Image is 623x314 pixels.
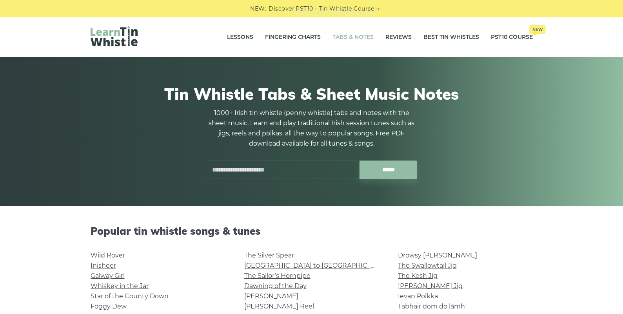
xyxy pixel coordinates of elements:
[91,26,138,46] img: LearnTinWhistle.com
[91,272,125,279] a: Galway Girl
[398,303,465,310] a: Tabhair dom do lámh
[244,252,294,259] a: The Silver Spear
[91,225,533,237] h2: Popular tin whistle songs & tunes
[91,84,533,103] h1: Tin Whistle Tabs & Sheet Music Notes
[244,262,389,269] a: [GEOGRAPHIC_DATA] to [GEOGRAPHIC_DATA]
[91,262,116,269] a: Inisheer
[244,282,307,290] a: Dawning of the Day
[529,25,545,34] span: New
[385,27,412,47] a: Reviews
[244,303,314,310] a: [PERSON_NAME] Reel
[227,27,253,47] a: Lessons
[91,282,149,290] a: Whiskey in the Jar
[491,27,533,47] a: PST10 CourseNew
[398,252,477,259] a: Drowsy [PERSON_NAME]
[398,262,457,269] a: The Swallowtail Jig
[244,272,311,279] a: The Sailor’s Hornpipe
[332,27,374,47] a: Tabs & Notes
[398,272,438,279] a: The Kesh Jig
[244,292,298,300] a: [PERSON_NAME]
[423,27,479,47] a: Best Tin Whistles
[265,27,321,47] a: Fingering Charts
[398,292,438,300] a: Ievan Polkka
[91,252,125,259] a: Wild Rover
[398,282,463,290] a: [PERSON_NAME] Jig
[91,292,169,300] a: Star of the County Down
[206,108,418,149] p: 1000+ Irish tin whistle (penny whistle) tabs and notes with the sheet music. Learn and play tradi...
[91,303,127,310] a: Foggy Dew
